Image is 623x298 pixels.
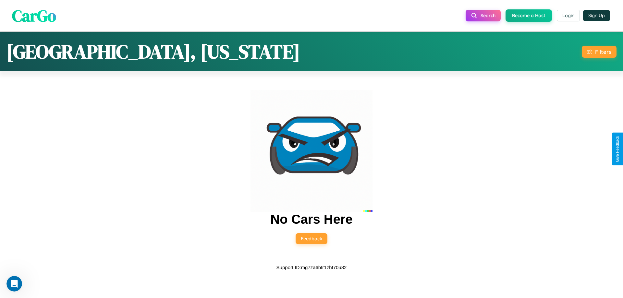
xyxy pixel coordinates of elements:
img: car [250,90,373,212]
h1: [GEOGRAPHIC_DATA], [US_STATE] [6,38,300,65]
span: Search [481,13,495,18]
div: Give Feedback [615,136,620,162]
button: Login [557,10,580,21]
span: CarGo [12,4,56,27]
button: Feedback [296,233,327,244]
div: Filters [595,48,611,55]
iframe: Intercom live chat [6,276,22,292]
button: Filters [582,46,617,58]
button: Sign Up [583,10,610,21]
h2: No Cars Here [270,212,352,227]
button: Search [466,10,501,21]
button: Become a Host [506,9,552,22]
p: Support ID: mg7za6btr1zht70u82 [276,263,347,272]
